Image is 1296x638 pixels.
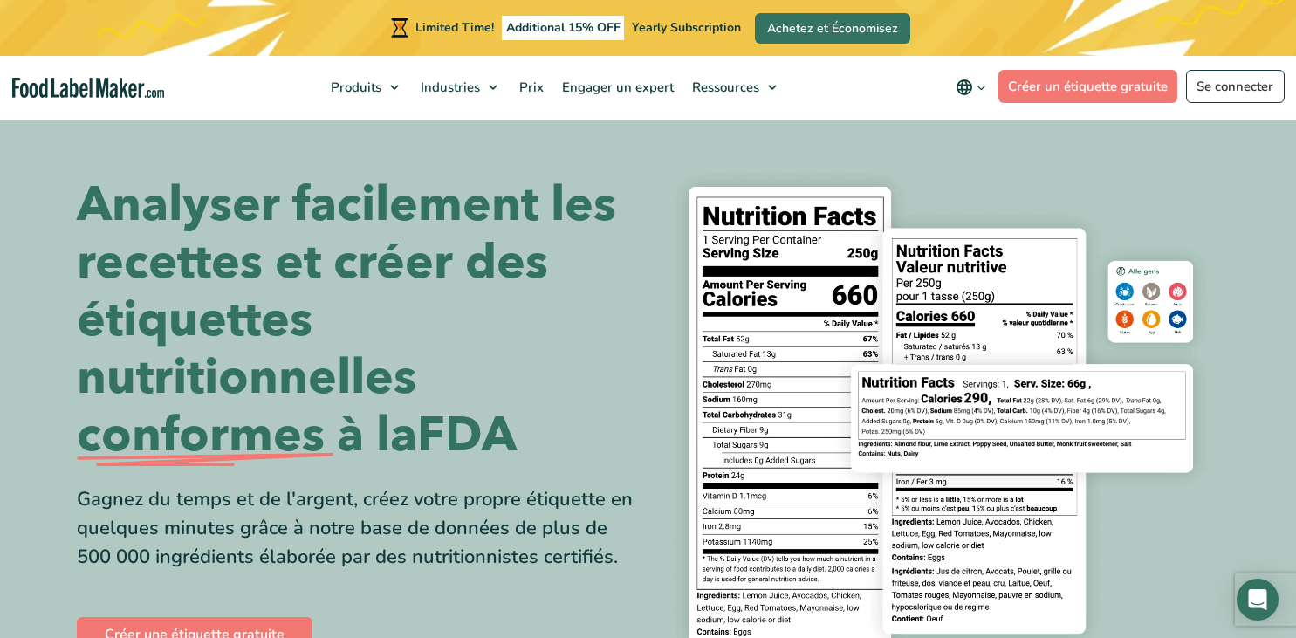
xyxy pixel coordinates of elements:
span: Additional 15% OFF [502,16,625,40]
h1: Analyser facilement les recettes et créer des étiquettes nutritionnelles FDA [77,176,635,464]
span: Produits [326,79,383,96]
span: Industries [415,79,482,96]
a: Engager un expert [553,56,679,119]
a: Achetez et Économisez [755,13,910,44]
a: Créer un étiquette gratuite [998,70,1178,103]
a: Industries [412,56,506,119]
div: Open Intercom Messenger [1237,579,1279,621]
a: Produits [322,56,408,119]
span: Limited Time! [415,19,494,36]
span: conformes à la [77,407,417,464]
span: Prix [514,79,545,96]
span: Yearly Subscription [632,19,741,36]
span: Engager un expert [557,79,675,96]
div: Gagnez du temps et de l'argent, créez votre propre étiquette en quelques minutes grâce à notre ba... [77,485,635,572]
a: Prix [511,56,549,119]
a: Ressources [683,56,785,119]
span: Ressources [687,79,761,96]
a: Se connecter [1186,70,1285,103]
